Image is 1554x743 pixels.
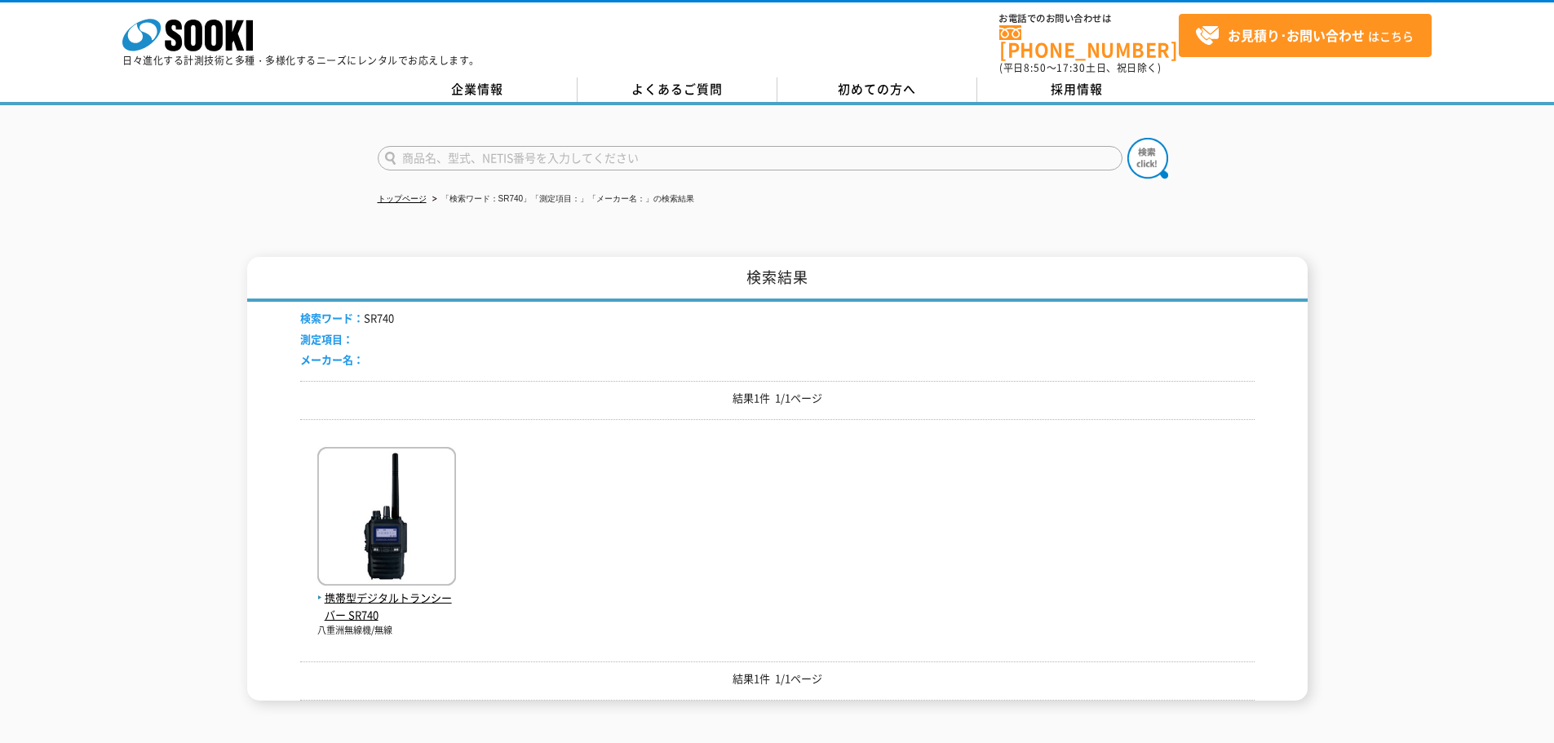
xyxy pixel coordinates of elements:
[300,310,394,327] li: SR740
[1195,24,1414,48] span: はこちら
[300,310,364,325] span: 検索ワード：
[247,257,1308,302] h1: 検索結果
[300,331,353,347] span: 測定項目：
[317,624,456,638] p: 八重洲無線機/無線
[317,447,456,590] img: SR740
[317,573,456,623] a: 携帯型デジタルトランシーバー SR740
[378,146,1122,170] input: 商品名、型式、NETIS番号を入力してください
[300,390,1255,407] p: 結果1件 1/1ページ
[300,670,1255,688] p: 結果1件 1/1ページ
[777,77,977,102] a: 初めての方へ
[317,590,456,624] span: 携帯型デジタルトランシーバー SR740
[300,352,364,367] span: メーカー名：
[1179,14,1432,57] a: お見積り･お問い合わせはこちら
[1056,60,1086,75] span: 17:30
[378,77,578,102] a: 企業情報
[999,14,1179,24] span: お電話でのお問い合わせは
[429,191,695,208] li: 「検索ワード：SR740」「測定項目：」「メーカー名：」の検索結果
[977,77,1177,102] a: 採用情報
[1228,25,1365,45] strong: お見積り･お問い合わせ
[378,194,427,203] a: トップページ
[999,60,1161,75] span: (平日 ～ 土日、祝日除く)
[1024,60,1047,75] span: 8:50
[838,80,916,98] span: 初めての方へ
[999,25,1179,59] a: [PHONE_NUMBER]
[122,55,480,65] p: 日々進化する計測技術と多種・多様化するニーズにレンタルでお応えします。
[1127,138,1168,179] img: btn_search.png
[578,77,777,102] a: よくあるご質問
